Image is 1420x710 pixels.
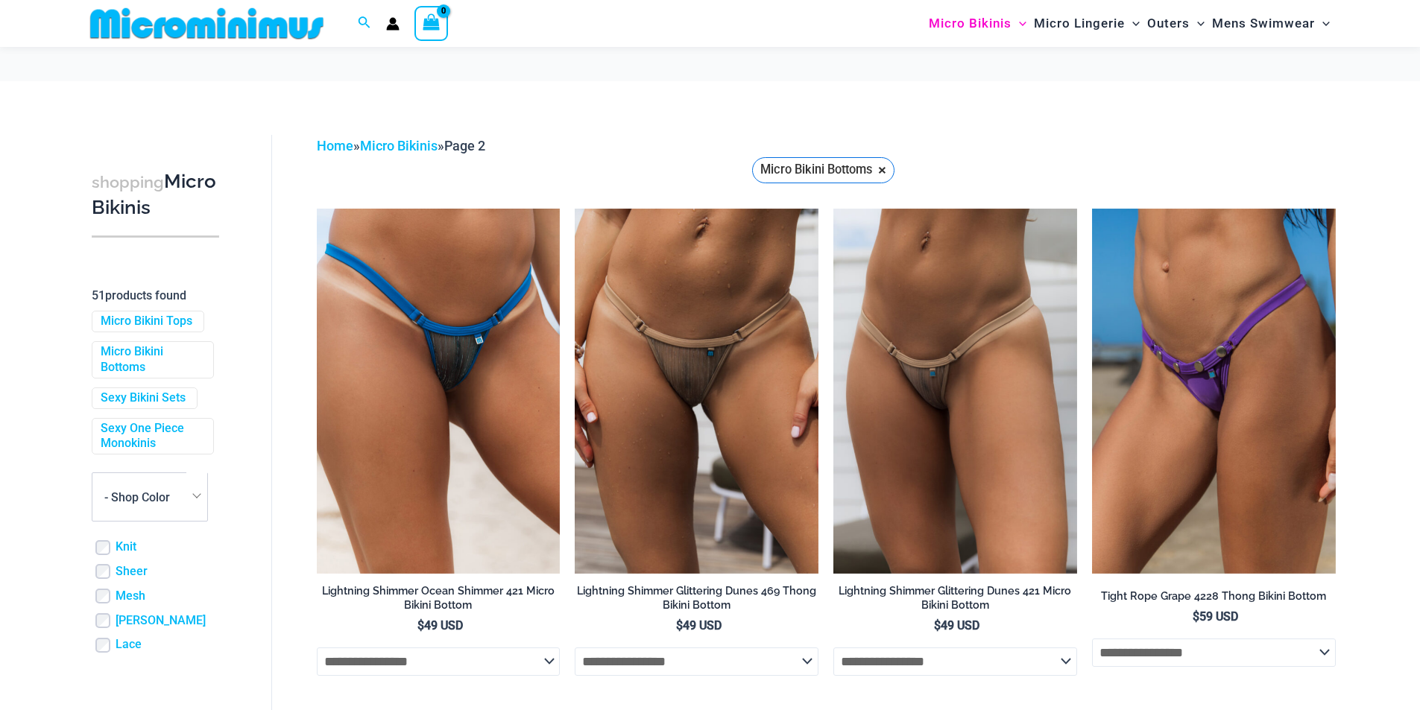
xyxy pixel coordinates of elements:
[116,564,148,580] a: Sheer
[444,138,485,153] span: Page 2
[92,472,208,522] span: - Shop Color
[575,209,818,574] a: Lightning Shimmer Glittering Dunes 469 Thong 01Lightning Shimmer Glittering Dunes 317 Tri Top 469...
[1190,4,1205,42] span: Menu Toggle
[317,138,485,153] span: » »
[116,637,142,653] a: Lace
[833,209,1077,574] a: Lightning Shimmer Glittering Dunes 421 Micro 01Lightning Shimmer Glittering Dunes 317 Tri Top 421...
[104,490,170,504] span: - Shop Color
[929,4,1012,42] span: Micro Bikinis
[1092,209,1336,574] a: Tight Rope Grape 4228 Thong Bottom 01Tight Rope Grape 4228 Thong Bottom 02Tight Rope Grape 4228 T...
[116,539,136,555] a: Knit
[92,169,219,221] h3: Micro Bikinis
[676,618,722,633] bdi: 49 USD
[760,159,872,181] span: Micro Bikini Bottoms
[1193,609,1238,624] bdi: 59 USD
[925,4,1030,42] a: Micro BikinisMenu ToggleMenu Toggle
[101,344,202,375] a: Micro Bikini Bottoms
[1212,4,1315,42] span: Mens Swimwear
[92,288,105,302] span: 51
[833,209,1077,574] img: Lightning Shimmer Glittering Dunes 421 Micro 01
[575,584,818,618] a: Lightning Shimmer Glittering Dunes 469 Thong Bikini Bottom
[934,618,979,633] bdi: 49 USD
[1092,209,1336,574] img: Tight Rope Grape 4228 Thong Bottom 01
[101,390,186,406] a: Sexy Bikini Sets
[92,284,219,308] p: products found
[1030,4,1143,42] a: Micro LingerieMenu ToggleMenu Toggle
[934,618,941,633] span: $
[101,314,192,329] a: Micro Bikini Tops
[1208,4,1334,42] a: Mens SwimwearMenu ToggleMenu Toggle
[317,584,561,618] a: Lightning Shimmer Ocean Shimmer 421 Micro Bikini Bottom
[575,584,818,612] h2: Lightning Shimmer Glittering Dunes 469 Thong Bikini Bottom
[92,173,164,191] span: shopping
[1125,4,1140,42] span: Menu Toggle
[575,209,818,574] img: Lightning Shimmer Glittering Dunes 469 Thong 01
[1143,4,1208,42] a: OutersMenu ToggleMenu Toggle
[317,138,353,153] a: Home
[1092,589,1336,603] h2: Tight Rope Grape 4228 Thong Bikini Bottom
[84,7,329,40] img: MM SHOP LOGO FLAT
[752,157,894,183] a: Micro Bikini Bottoms ×
[417,618,424,633] span: $
[1034,4,1125,42] span: Micro Lingerie
[360,138,438,153] a: Micro Bikinis
[878,164,886,176] span: ×
[317,209,561,574] a: Lightning Shimmer Ocean Shimmer 421 Micro 01Lightning Shimmer Ocean Shimmer 421 Micro 02Lightning...
[386,17,400,31] a: Account icon link
[116,613,206,629] a: [PERSON_NAME]
[92,473,207,521] span: - Shop Color
[417,618,463,633] bdi: 49 USD
[414,6,449,40] a: View Shopping Cart, empty
[833,584,1077,618] a: Lightning Shimmer Glittering Dunes 421 Micro Bikini Bottom
[1092,589,1336,609] a: Tight Rope Grape 4228 Thong Bikini Bottom
[317,209,561,574] img: Lightning Shimmer Ocean Shimmer 421 Micro 01
[1012,4,1026,42] span: Menu Toggle
[317,584,561,612] h2: Lightning Shimmer Ocean Shimmer 421 Micro Bikini Bottom
[116,589,145,604] a: Mesh
[1147,4,1190,42] span: Outers
[1315,4,1330,42] span: Menu Toggle
[101,421,202,452] a: Sexy One Piece Monokinis
[923,2,1337,45] nav: Site Navigation
[358,14,371,33] a: Search icon link
[833,584,1077,612] h2: Lightning Shimmer Glittering Dunes 421 Micro Bikini Bottom
[676,618,683,633] span: $
[1193,609,1199,624] span: $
